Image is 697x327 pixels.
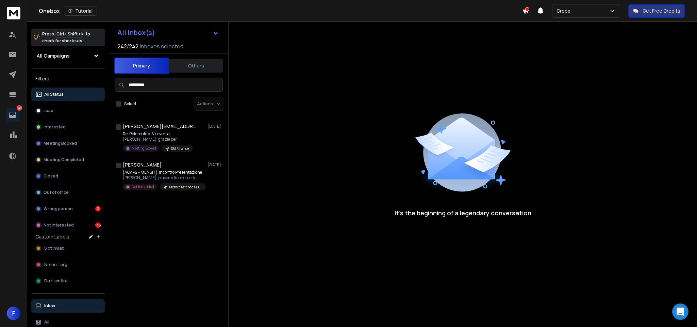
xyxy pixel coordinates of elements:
p: Not Interested [44,222,74,228]
p: Press to check for shortcuts. [42,31,90,44]
div: Onebox [39,6,522,16]
div: 3 [95,206,101,212]
p: All Status [44,92,64,97]
p: Out of office [44,190,69,195]
button: Primary [114,58,169,74]
p: Not Interested [132,184,154,189]
p: Meeting Booked [132,146,156,151]
p: Mensit Aziende Multisito - Settembre [169,185,202,190]
div: Open Intercom Messenger [672,303,688,320]
button: Get Free Credits [628,4,685,18]
p: Meeting Booked [44,141,77,146]
p: 148 [17,105,22,111]
button: Slot inviati [31,242,105,255]
p: [PERSON_NAME], grazie per il [123,137,193,142]
button: Out of office [31,186,105,199]
label: Select [124,101,136,107]
h1: [PERSON_NAME][EMAIL_ADDRESS][DOMAIN_NAME] [123,123,198,130]
p: Wrong person [44,206,73,212]
button: Meeting Completed [31,153,105,167]
button: Da risentire [31,274,105,288]
span: Slot inviati [44,246,65,251]
p: [DATE] [208,162,223,168]
p: Re: Referente di Viceversa [123,131,193,137]
button: All Inbox(s) [112,26,224,40]
button: All Campaigns [31,49,105,63]
p: [AGAP2 - MENSIT]: Incontro Presentazione [123,170,204,175]
button: Closed [31,169,105,183]
span: Da risentire [44,278,67,284]
p: Croce [557,7,573,14]
a: 148 [6,108,19,122]
p: Lead [44,108,53,113]
h3: Filters [31,74,105,83]
button: Meeting Booked [31,137,105,150]
p: [PERSON_NAME], piacere di conoscerla. [123,175,204,181]
div: 145 [95,222,101,228]
button: Lead [31,104,105,118]
p: Interested [44,124,66,130]
h1: All Inbox(s) [117,29,155,36]
button: F [7,307,20,320]
span: Non in Target [44,262,71,267]
p: SM Finance [171,146,189,151]
p: Meeting Completed [44,157,84,162]
button: Not Interested145 [31,218,105,232]
button: Non in Target [31,258,105,271]
span: 242 / 242 [117,42,138,50]
h3: Custom Labels [35,233,69,240]
h1: [PERSON_NAME] [123,161,162,168]
button: Others [169,58,223,73]
button: Wrong person3 [31,202,105,216]
p: Closed [44,173,58,179]
h3: Inboxes selected [140,42,183,50]
button: Interested [31,120,105,134]
p: Get Free Credits [643,7,680,14]
h1: All Campaigns [37,52,70,59]
button: All Status [31,88,105,101]
p: Inbox [44,303,55,309]
span: Ctrl + Shift + k [55,30,84,38]
p: [DATE] [208,124,223,129]
p: It’s the beginning of a legendary conversation [395,208,531,218]
button: Inbox [31,299,105,313]
button: Tutorial [64,6,97,16]
p: All [44,320,49,325]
